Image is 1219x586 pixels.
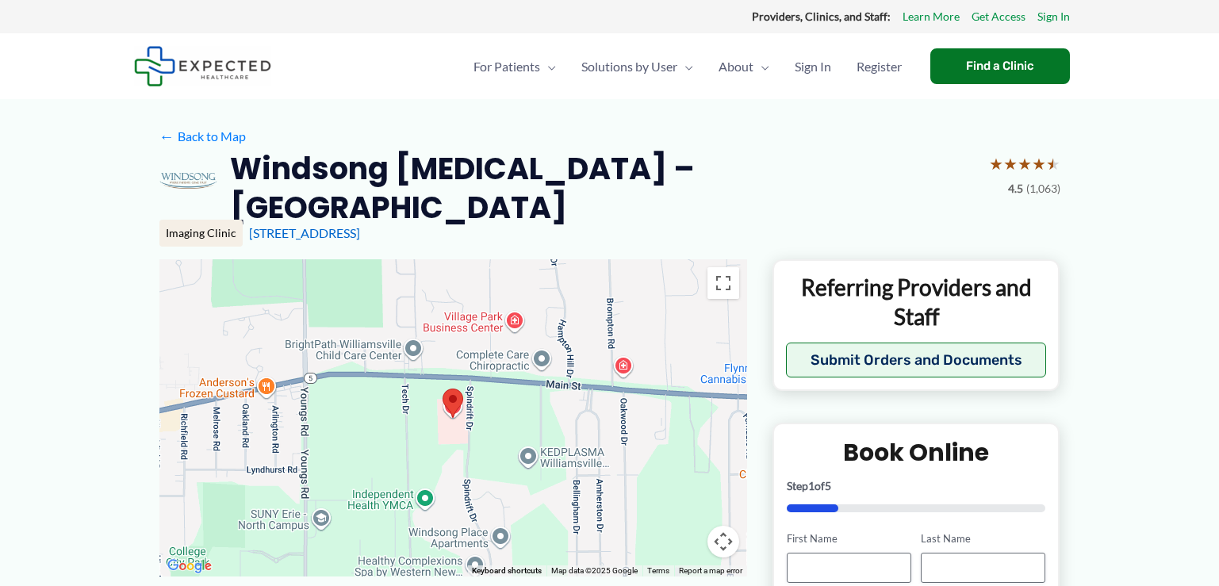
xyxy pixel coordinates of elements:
label: First Name [787,531,911,546]
a: Get Access [972,6,1025,27]
img: Expected Healthcare Logo - side, dark font, small [134,46,271,86]
span: Menu Toggle [677,39,693,94]
a: For PatientsMenu Toggle [461,39,569,94]
h2: Book Online [787,437,1046,468]
span: Menu Toggle [540,39,556,94]
a: Sign In [782,39,844,94]
span: 1 [808,479,815,492]
span: ★ [1046,149,1060,178]
button: Submit Orders and Documents [786,343,1047,377]
span: ★ [1018,149,1032,178]
a: Terms (opens in new tab) [647,566,669,575]
a: Sign In [1037,6,1070,27]
span: About [719,39,753,94]
span: ★ [1003,149,1018,178]
strong: Providers, Clinics, and Staff: [752,10,891,23]
a: Solutions by UserMenu Toggle [569,39,706,94]
p: Step of [787,481,1046,492]
a: AboutMenu Toggle [706,39,782,94]
span: ← [159,128,174,144]
h2: Windsong [MEDICAL_DATA] – [GEOGRAPHIC_DATA] [230,149,976,228]
span: Register [857,39,902,94]
a: Learn More [903,6,960,27]
button: Map camera controls [707,526,739,557]
span: (1,063) [1026,178,1060,199]
span: 4.5 [1008,178,1023,199]
a: Find a Clinic [930,48,1070,84]
span: For Patients [473,39,540,94]
span: Sign In [795,39,831,94]
span: Map data ©2025 Google [551,566,638,575]
a: ←Back to Map [159,124,246,148]
img: Google [163,556,216,576]
span: ★ [1032,149,1046,178]
span: ★ [989,149,1003,178]
button: Keyboard shortcuts [472,565,542,576]
label: Last Name [921,531,1045,546]
span: 5 [825,479,831,492]
button: Toggle fullscreen view [707,267,739,299]
a: Open this area in Google Maps (opens a new window) [163,556,216,576]
a: [STREET_ADDRESS] [249,225,360,240]
nav: Primary Site Navigation [461,39,914,94]
span: Solutions by User [581,39,677,94]
div: Imaging Clinic [159,220,243,247]
p: Referring Providers and Staff [786,273,1047,331]
span: Menu Toggle [753,39,769,94]
a: Report a map error [679,566,742,575]
a: Register [844,39,914,94]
